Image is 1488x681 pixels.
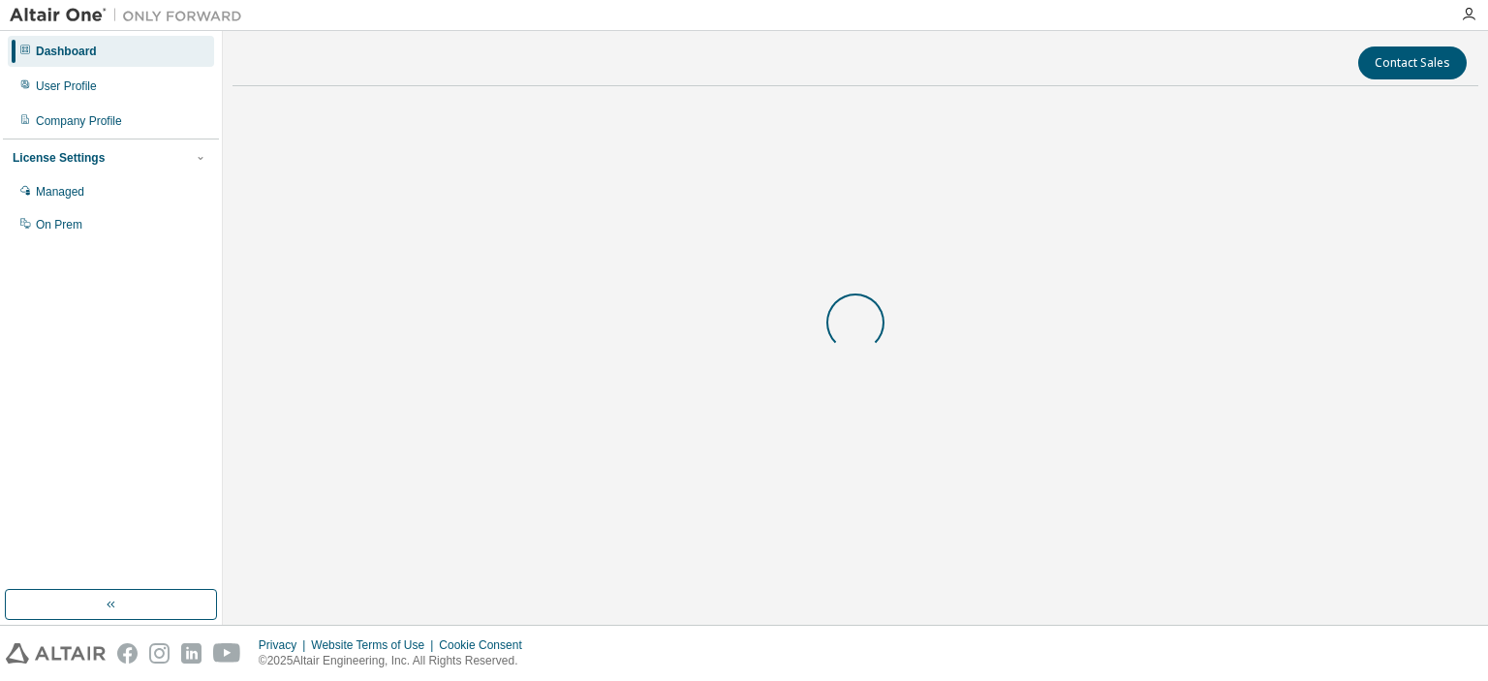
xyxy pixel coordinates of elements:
[36,184,84,200] div: Managed
[13,150,105,166] div: License Settings
[6,643,106,664] img: altair_logo.svg
[439,637,533,653] div: Cookie Consent
[36,78,97,94] div: User Profile
[10,6,252,25] img: Altair One
[36,113,122,129] div: Company Profile
[181,643,201,664] img: linkedin.svg
[36,217,82,232] div: On Prem
[213,643,241,664] img: youtube.svg
[259,653,534,669] p: © 2025 Altair Engineering, Inc. All Rights Reserved.
[311,637,439,653] div: Website Terms of Use
[259,637,311,653] div: Privacy
[36,44,97,59] div: Dashboard
[149,643,170,664] img: instagram.svg
[117,643,138,664] img: facebook.svg
[1358,46,1467,79] button: Contact Sales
